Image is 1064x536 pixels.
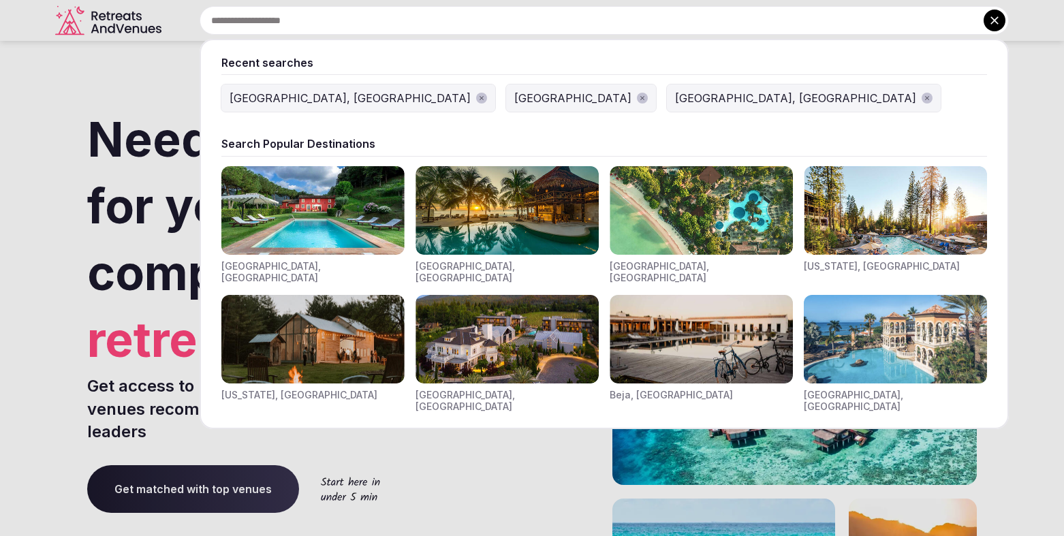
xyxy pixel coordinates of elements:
[610,295,793,413] div: Visit venues for Beja, Portugal
[667,84,941,112] button: [GEOGRAPHIC_DATA], [GEOGRAPHIC_DATA]
[804,260,960,272] div: [US_STATE], [GEOGRAPHIC_DATA]
[230,90,471,106] div: [GEOGRAPHIC_DATA], [GEOGRAPHIC_DATA]
[416,166,599,255] img: Visit venues for Riviera Maya, Mexico
[221,260,405,284] div: [GEOGRAPHIC_DATA], [GEOGRAPHIC_DATA]
[221,166,405,284] div: Visit venues for Toscana, Italy
[416,260,599,284] div: [GEOGRAPHIC_DATA], [GEOGRAPHIC_DATA]
[221,295,405,413] div: Visit venues for New York, USA
[804,166,987,284] div: Visit venues for California, USA
[804,166,987,255] img: Visit venues for California, USA
[804,389,987,413] div: [GEOGRAPHIC_DATA], [GEOGRAPHIC_DATA]
[416,295,599,383] img: Visit venues for Napa Valley, USA
[804,295,987,413] div: Visit venues for Canarias, Spain
[221,55,987,70] div: Recent searches
[221,136,987,151] div: Search Popular Destinations
[221,166,405,255] img: Visit venues for Toscana, Italy
[610,166,793,255] img: Visit venues for Indonesia, Bali
[221,295,405,383] img: Visit venues for New York, USA
[610,166,793,284] div: Visit venues for Indonesia, Bali
[610,389,733,401] div: Beja, [GEOGRAPHIC_DATA]
[221,84,495,112] button: [GEOGRAPHIC_DATA], [GEOGRAPHIC_DATA]
[610,295,793,383] img: Visit venues for Beja, Portugal
[221,389,377,401] div: [US_STATE], [GEOGRAPHIC_DATA]
[675,90,916,106] div: [GEOGRAPHIC_DATA], [GEOGRAPHIC_DATA]
[416,295,599,413] div: Visit venues for Napa Valley, USA
[804,295,987,383] img: Visit venues for Canarias, Spain
[416,389,599,413] div: [GEOGRAPHIC_DATA], [GEOGRAPHIC_DATA]
[610,260,793,284] div: [GEOGRAPHIC_DATA], [GEOGRAPHIC_DATA]
[506,84,656,112] button: [GEOGRAPHIC_DATA]
[416,166,599,284] div: Visit venues for Riviera Maya, Mexico
[514,90,631,106] div: [GEOGRAPHIC_DATA]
